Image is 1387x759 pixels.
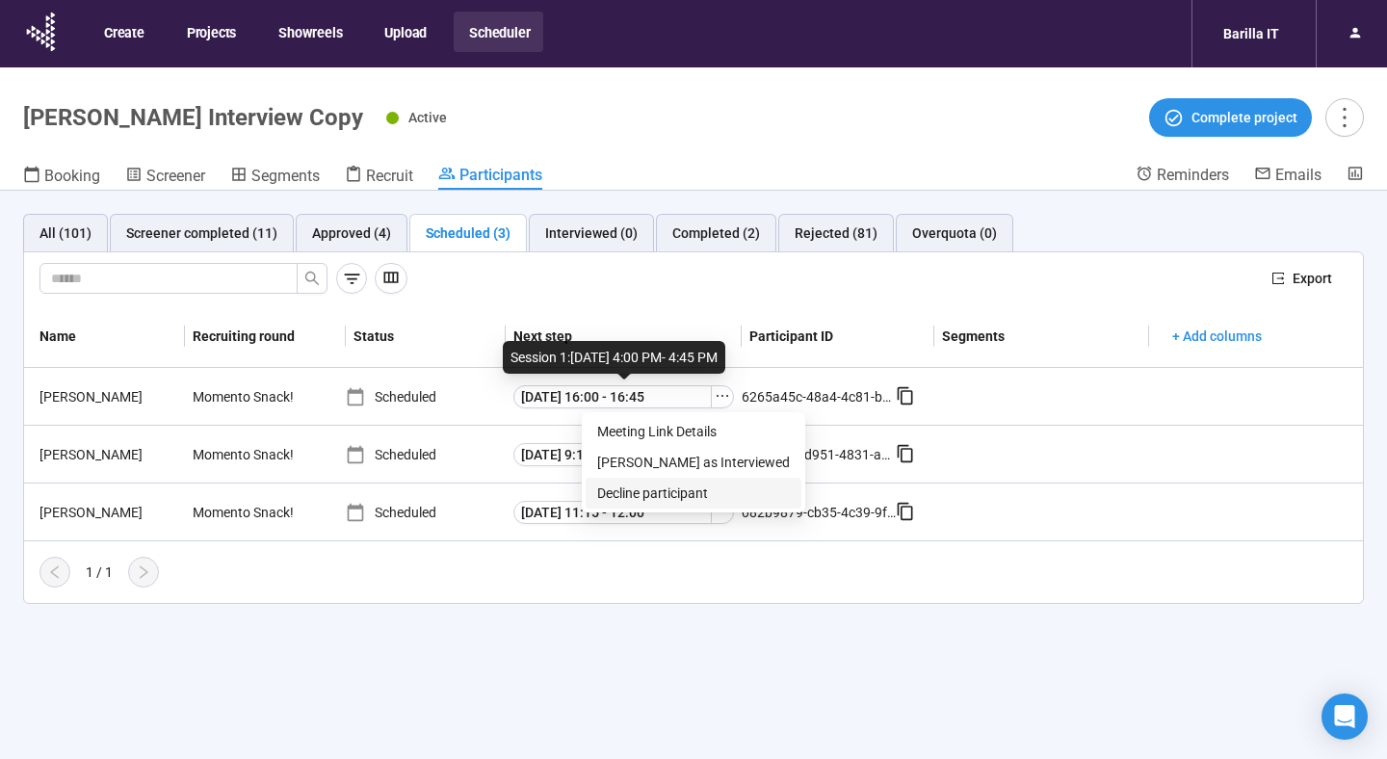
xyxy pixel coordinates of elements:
div: Scheduled (3) [426,222,510,244]
div: 6265a45c-48a4-4c81-b35e-9db4f4e418f5 [742,386,896,407]
div: All (101) [39,222,92,244]
a: Reminders [1136,165,1229,188]
a: Participants [438,165,542,190]
button: Projects [171,12,249,52]
button: + Add columns [1157,321,1277,352]
div: Barilla IT [1212,15,1291,52]
th: Name [24,305,185,368]
button: [DATE] 11:15 - 12:00 [513,501,712,524]
div: Overquota (0) [912,222,997,244]
div: [PERSON_NAME] [32,502,185,523]
div: Rejected (81) [795,222,877,244]
div: Screener completed (11) [126,222,277,244]
span: [DATE] 9:15 - 10:00 [521,444,637,465]
div: Interviewed (0) [545,222,638,244]
span: Complete project [1191,107,1297,128]
div: [PERSON_NAME] [32,444,185,465]
a: Segments [230,165,320,190]
span: [DATE] 16:00 - 16:45 [521,386,644,407]
span: more [1331,104,1357,130]
span: export [1271,272,1285,285]
span: [PERSON_NAME] as Interviewed [597,452,790,473]
span: Recruit [366,167,413,185]
th: Segments [934,305,1148,368]
span: ellipsis [715,388,730,404]
div: Scheduled [346,386,507,407]
div: Scheduled [346,502,507,523]
span: Participants [459,166,542,184]
span: + Add columns [1172,326,1262,347]
a: Screener [125,165,205,190]
span: Export [1293,268,1332,289]
div: Open Intercom Messenger [1322,694,1368,740]
div: [PERSON_NAME] [32,386,185,407]
span: Meeting Link Details [597,421,790,442]
span: right [136,564,151,580]
button: Upload [369,12,440,52]
div: 082b9879-cb35-4c39-9f15-8133659ca603 [742,502,896,523]
span: Reminders [1157,166,1229,184]
div: Momento Snack! [185,494,329,531]
button: ellipsis [711,385,734,408]
div: Approved (4) [312,222,391,244]
th: Recruiting round [185,305,346,368]
h1: [PERSON_NAME] Interview Copy [23,104,363,131]
div: 1 / 1 [86,562,113,583]
button: Complete project [1149,98,1312,137]
div: Session 1 : [DATE] 4:00 PM - 4:45 PM [503,341,725,374]
div: 452bfd35-d951-4831-a5fa-f52e4632336d [742,444,896,465]
div: Completed (2) [672,222,760,244]
button: left [39,557,70,588]
button: Create [89,12,158,52]
span: left [47,564,63,580]
div: Momento Snack! [185,379,329,415]
button: exportExport [1256,263,1348,294]
div: Momento Snack! [185,436,329,473]
button: search [297,263,327,294]
button: Scheduler [454,12,543,52]
span: Booking [44,167,100,185]
span: search [304,271,320,286]
th: Next step [506,305,742,368]
th: Status [346,305,507,368]
a: Booking [23,165,100,190]
a: Recruit [345,165,413,190]
span: Decline participant [597,483,790,504]
span: Screener [146,167,205,185]
th: Participant ID [742,305,934,368]
button: right [128,557,159,588]
a: Emails [1254,165,1322,188]
div: Scheduled [346,444,507,465]
button: more [1325,98,1364,137]
button: [DATE] 9:15 - 10:00 [513,443,712,466]
span: Active [408,110,447,125]
span: [DATE] 11:15 - 12:00 [521,502,644,523]
span: Segments [251,167,320,185]
span: Emails [1275,166,1322,184]
button: [DATE] 16:00 - 16:45 [513,385,712,408]
button: Showreels [263,12,355,52]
